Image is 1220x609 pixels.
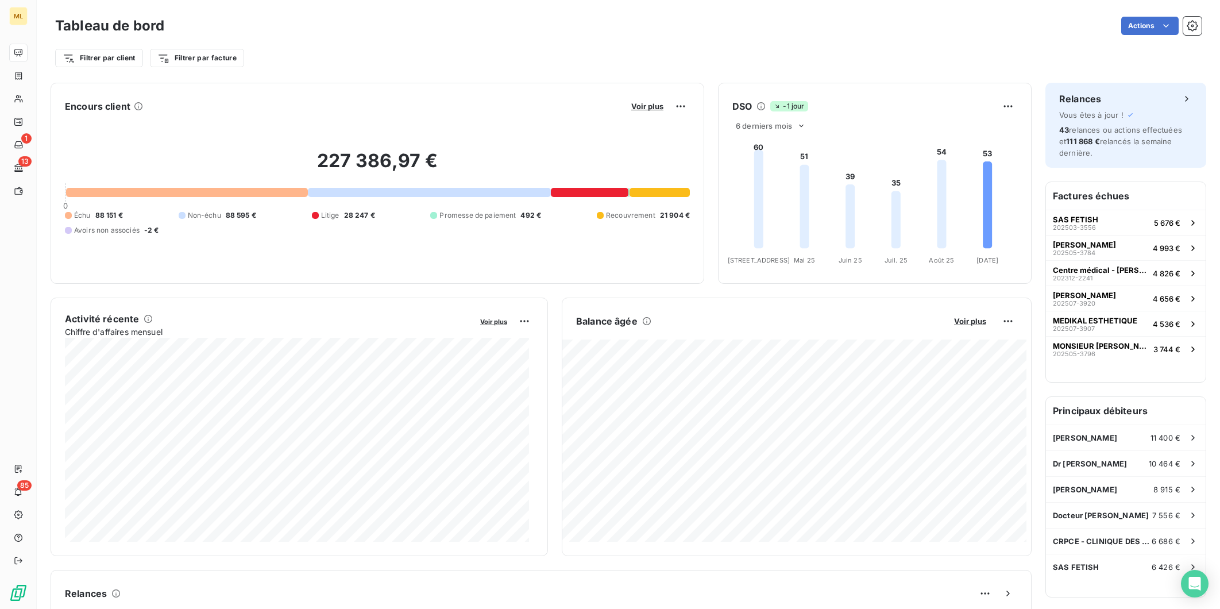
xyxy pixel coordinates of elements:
[1053,275,1092,282] span: 202312-2241
[736,121,792,130] span: 6 derniers mois
[1153,294,1180,303] span: 4 656 €
[65,587,107,600] h6: Relances
[1053,249,1095,256] span: 202505-3784
[344,210,375,221] span: 28 247 €
[839,256,862,264] tspan: Juin 25
[1152,511,1180,520] span: 7 556 €
[65,326,472,338] span: Chiffre d'affaires mensuel
[21,133,32,144] span: 1
[1053,300,1095,307] span: 202507-3920
[1181,570,1209,598] div: Open Intercom Messenger
[1046,235,1206,260] button: [PERSON_NAME]202505-37844 993 €
[9,7,28,25] div: ML
[150,49,244,67] button: Filtrer par facture
[770,101,808,111] span: -1 jour
[1053,485,1117,494] span: [PERSON_NAME]
[144,225,159,236] span: -2 €
[65,99,130,113] h6: Encours client
[439,210,516,221] span: Promesse de paiement
[728,256,790,264] tspan: [STREET_ADDRESS]
[1053,350,1095,357] span: 202505-3796
[1053,562,1099,572] span: SAS FETISH
[1046,286,1206,311] button: [PERSON_NAME]202507-39204 656 €
[660,210,690,221] span: 21 904 €
[477,316,511,326] button: Voir plus
[1059,92,1101,106] h6: Relances
[954,317,986,326] span: Voir plus
[17,480,32,491] span: 85
[1059,125,1069,134] span: 43
[520,210,541,221] span: 492 €
[631,102,663,111] span: Voir plus
[1059,125,1182,157] span: relances ou actions effectuées et relancés la semaine dernière.
[794,256,815,264] tspan: Mai 25
[1121,17,1179,35] button: Actions
[1053,316,1137,325] span: MEDIKAL ESTHETIQUE
[65,312,139,326] h6: Activité récente
[976,256,998,264] tspan: [DATE]
[1154,218,1180,228] span: 5 676 €
[18,156,32,167] span: 13
[628,101,667,111] button: Voir plus
[606,210,655,221] span: Recouvrement
[1053,511,1149,520] span: Docteur [PERSON_NAME]
[1153,269,1180,278] span: 4 826 €
[576,314,638,328] h6: Balance âgée
[321,210,339,221] span: Litige
[1053,240,1116,249] span: [PERSON_NAME]
[1046,260,1206,286] button: Centre médical - [PERSON_NAME]202312-22414 826 €
[1046,182,1206,210] h6: Factures échues
[1046,311,1206,336] button: MEDIKAL ESTHETIQUE202507-39074 536 €
[188,210,221,221] span: Non-échu
[63,201,68,210] span: 0
[885,256,908,264] tspan: Juil. 25
[1153,485,1180,494] span: 8 915 €
[55,49,143,67] button: Filtrer par client
[1053,291,1116,300] span: [PERSON_NAME]
[951,316,990,326] button: Voir plus
[74,225,140,236] span: Avoirs non associés
[732,99,752,113] h6: DSO
[1153,244,1180,253] span: 4 993 €
[1150,433,1180,442] span: 11 400 €
[1053,433,1117,442] span: [PERSON_NAME]
[226,210,256,221] span: 88 595 €
[74,210,91,221] span: Échu
[9,584,28,602] img: Logo LeanPay
[1153,319,1180,329] span: 4 536 €
[1059,110,1124,120] span: Vous êtes à jour !
[1066,137,1099,146] span: 111 868 €
[65,149,690,184] h2: 227 386,97 €
[1053,341,1149,350] span: MONSIEUR [PERSON_NAME]
[929,256,954,264] tspan: Août 25
[1153,345,1180,354] span: 3 744 €
[55,16,164,36] h3: Tableau de bord
[480,318,507,326] span: Voir plus
[1046,336,1206,361] button: MONSIEUR [PERSON_NAME]202505-37963 744 €
[1149,459,1180,468] span: 10 464 €
[1053,537,1152,546] span: CRPCE - CLINIQUE DES CHAMPS ELYSEES
[1046,397,1206,425] h6: Principaux débiteurs
[1053,325,1095,332] span: 202507-3907
[1152,562,1180,572] span: 6 426 €
[1053,459,1127,468] span: Dr [PERSON_NAME]
[1152,537,1180,546] span: 6 686 €
[95,210,123,221] span: 88 151 €
[1053,224,1096,231] span: 202503-3556
[1046,210,1206,235] button: SAS FETISH202503-35565 676 €
[1053,215,1098,224] span: SAS FETISH
[1053,265,1148,275] span: Centre médical - [PERSON_NAME]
